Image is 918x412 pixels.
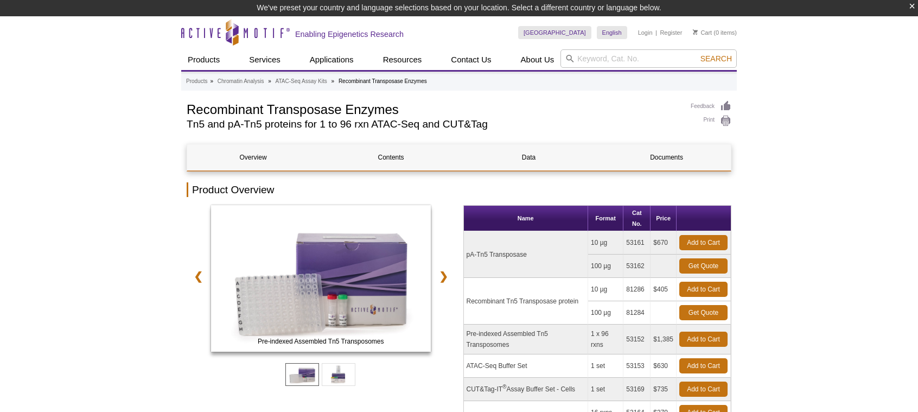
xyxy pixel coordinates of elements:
td: 1 set [588,354,623,378]
a: ❮ [187,264,210,289]
sup: ® [502,384,506,390]
a: Overview [187,144,319,170]
a: Register [660,29,682,36]
a: Login [638,29,653,36]
a: Applications [303,49,360,70]
a: Contact Us [444,49,498,70]
h2: Product Overview [187,182,731,197]
td: $405 [651,278,677,301]
img: Pre-indexed Assembled Tn5 Transposomes [211,205,431,352]
td: 81286 [623,278,651,301]
button: Search [697,54,735,64]
th: Price [651,206,677,231]
td: $735 [651,378,677,401]
a: Add to Cart [679,358,728,373]
li: Recombinant Transposase Enzymes [339,78,427,84]
a: Chromatin Analysis [218,77,264,86]
td: Pre-indexed Assembled Tn5 Transposomes [464,325,588,354]
a: ❯ [432,264,455,289]
th: Format [588,206,623,231]
td: 53161 [623,231,651,255]
a: Add to Cart [679,282,728,297]
a: About Us [514,49,561,70]
a: Contents [325,144,457,170]
a: English [597,26,627,39]
h2: Tn5 and pA-Tn5 proteins for 1 to 96 rxn ATAC-Seq and CUT&Tag [187,119,680,129]
td: 53169 [623,378,651,401]
h1: Recombinant Transposase Enzymes [187,100,680,117]
td: 81284 [623,301,651,325]
li: » [331,78,335,84]
td: 1 set [588,378,623,401]
td: 100 µg [588,301,623,325]
img: Your Cart [693,29,698,35]
a: Cart [693,29,712,36]
span: Pre-indexed Assembled Tn5 Transposomes [213,336,428,347]
td: 53153 [623,354,651,378]
a: Data [463,144,595,170]
a: Resources [377,49,429,70]
a: Get Quote [679,305,728,320]
td: $670 [651,231,677,255]
a: Add to Cart [679,235,728,250]
a: [GEOGRAPHIC_DATA] [518,26,591,39]
td: ATAC-Seq Buffer Set [464,354,588,378]
a: Print [691,115,731,127]
input: Keyword, Cat. No. [560,49,737,68]
a: Services [243,49,287,70]
h2: Enabling Epigenetics Research [295,29,404,39]
td: 100 µg [588,255,623,278]
th: Name [464,206,588,231]
th: Cat No. [623,206,651,231]
a: Add to Cart [679,382,728,397]
li: » [210,78,213,84]
a: Documents [601,144,732,170]
a: ATAC-Seq Assay Kits [276,77,327,86]
td: CUT&Tag-IT Assay Buffer Set - Cells [464,378,588,401]
td: Recombinant Tn5 Transposase protein [464,278,588,325]
td: $630 [651,354,677,378]
li: (0 items) [693,26,737,39]
td: 53152 [623,325,651,354]
td: 10 µg [588,278,623,301]
span: Search [700,54,732,63]
td: 1 x 96 rxns [588,325,623,354]
td: $1,385 [651,325,677,354]
td: 10 µg [588,231,623,255]
td: pA-Tn5 Transposase [464,231,588,278]
a: Get Quote [679,258,728,274]
a: ATAC-Seq Kit [211,205,431,355]
td: 53162 [623,255,651,278]
li: | [655,26,657,39]
a: Add to Cart [679,332,728,347]
a: Products [186,77,207,86]
li: » [268,78,271,84]
a: Feedback [691,100,731,112]
a: Products [181,49,226,70]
